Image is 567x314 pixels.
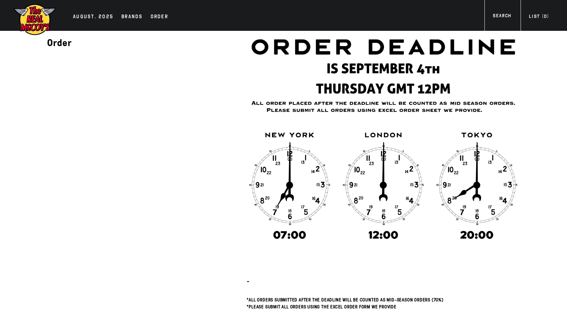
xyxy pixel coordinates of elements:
div: AUGUST. 2025 [73,13,113,22]
span: 0 [544,14,547,19]
a: Search [484,12,519,21]
a: List (0) [521,13,557,22]
div: Brands [121,13,143,22]
span: *All orders submitted after the deadline will be counted as Mid-Season Orders (70%) [247,296,443,303]
div: Search [493,12,511,21]
span: *Please submit all orders using the Excel Order Form we provide [247,303,396,310]
div: List ( ) [529,13,549,22]
h1: Order [47,34,220,51]
a: Order [147,13,171,22]
img: mccoys-exhibition [13,3,56,36]
div: Order [151,13,168,22]
strong: - [247,277,250,285]
a: AUGUST. 2025 [70,13,117,22]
